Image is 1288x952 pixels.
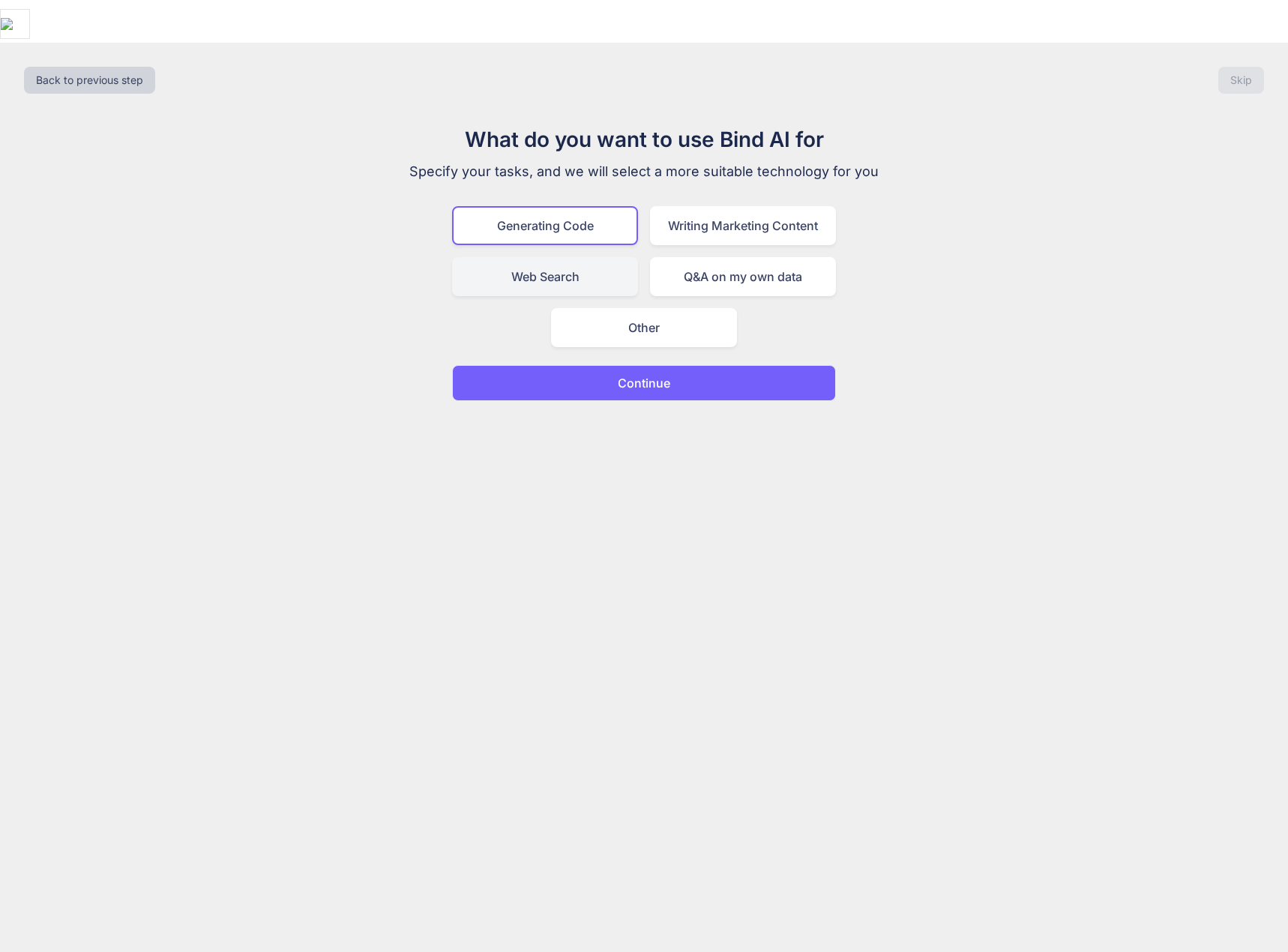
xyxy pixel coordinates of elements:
div: Web Search [452,257,638,296]
div: Generating Code [452,206,638,245]
button: Back to previous step [24,67,155,94]
button: Continue [452,365,836,401]
div: Q&A on my own data [650,257,836,296]
p: Specify your tasks, and we will select a more suitable technology for you [392,161,896,182]
button: Skip [1218,67,1264,94]
h1: What do you want to use Bind AI for [392,124,896,155]
div: Writing Marketing Content [650,206,836,245]
div: Other [551,308,737,347]
p: Continue [618,374,670,392]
